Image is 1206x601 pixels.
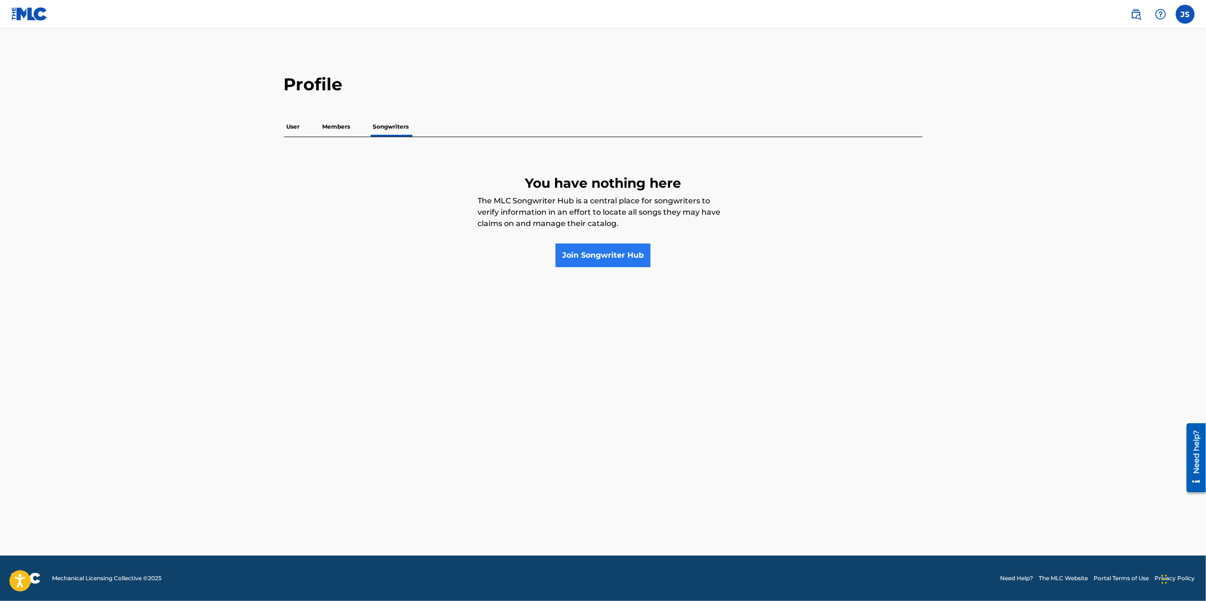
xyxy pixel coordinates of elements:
[1159,556,1206,601] iframe: Chat Widget
[370,117,412,137] p: Songwriters
[11,7,48,21] img: MLC Logo
[1130,9,1142,20] img: search
[1155,9,1166,20] img: help
[1176,5,1195,24] div: User Menu
[478,195,728,244] p: The MLC Songwriter Hub is a central place for songwriters to verify information in an effort to l...
[1127,5,1146,24] a: Public Search
[556,244,650,267] a: Join Songwriter Hub
[1180,419,1206,496] iframe: Resource Center
[1162,565,1167,593] div: Drag
[52,574,162,583] span: Mechanical Licensing Collective © 2025
[284,74,923,95] h2: Profile
[11,573,41,584] img: logo
[284,117,303,137] p: User
[525,175,681,191] strong: You have nothing here
[1039,574,1088,583] a: The MLC Website
[1155,574,1195,583] a: Privacy Policy
[320,117,353,137] p: Members
[1000,574,1033,583] a: Need Help?
[1094,574,1149,583] a: Portal Terms of Use
[1151,5,1170,24] div: Help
